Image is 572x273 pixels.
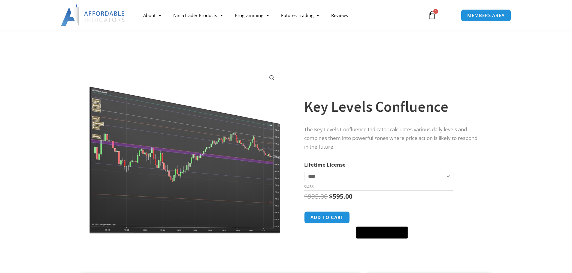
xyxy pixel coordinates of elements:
[304,192,308,200] span: $
[137,8,167,22] a: About
[275,8,325,22] a: Futures Trading
[325,8,354,22] a: Reviews
[304,211,350,224] button: Add to cart
[304,184,313,188] a: Clear options
[167,8,229,22] a: NinjaTrader Products
[61,4,126,26] img: LogoAI | Affordable Indicators – NinjaTrader
[355,210,409,225] iframe: Secure express checkout frame
[467,13,505,18] span: MEMBERS AREA
[267,73,277,83] a: View full-screen image gallery
[304,125,480,151] p: The Key Levels Confluence Indicator calculates various daily levels and combines them into powerf...
[304,96,480,117] h1: Key Levels Confluence
[329,192,333,200] span: $
[433,9,438,14] span: 0
[229,8,275,22] a: Programming
[304,161,346,168] label: Lifetime License
[89,68,282,234] img: Key Levels 1
[356,227,408,239] button: Buy with GPay
[137,8,421,22] nav: Menu
[461,9,511,22] a: MEMBERS AREA
[329,192,353,200] bdi: 595.00
[419,7,445,24] a: 0
[304,192,328,200] bdi: 995.00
